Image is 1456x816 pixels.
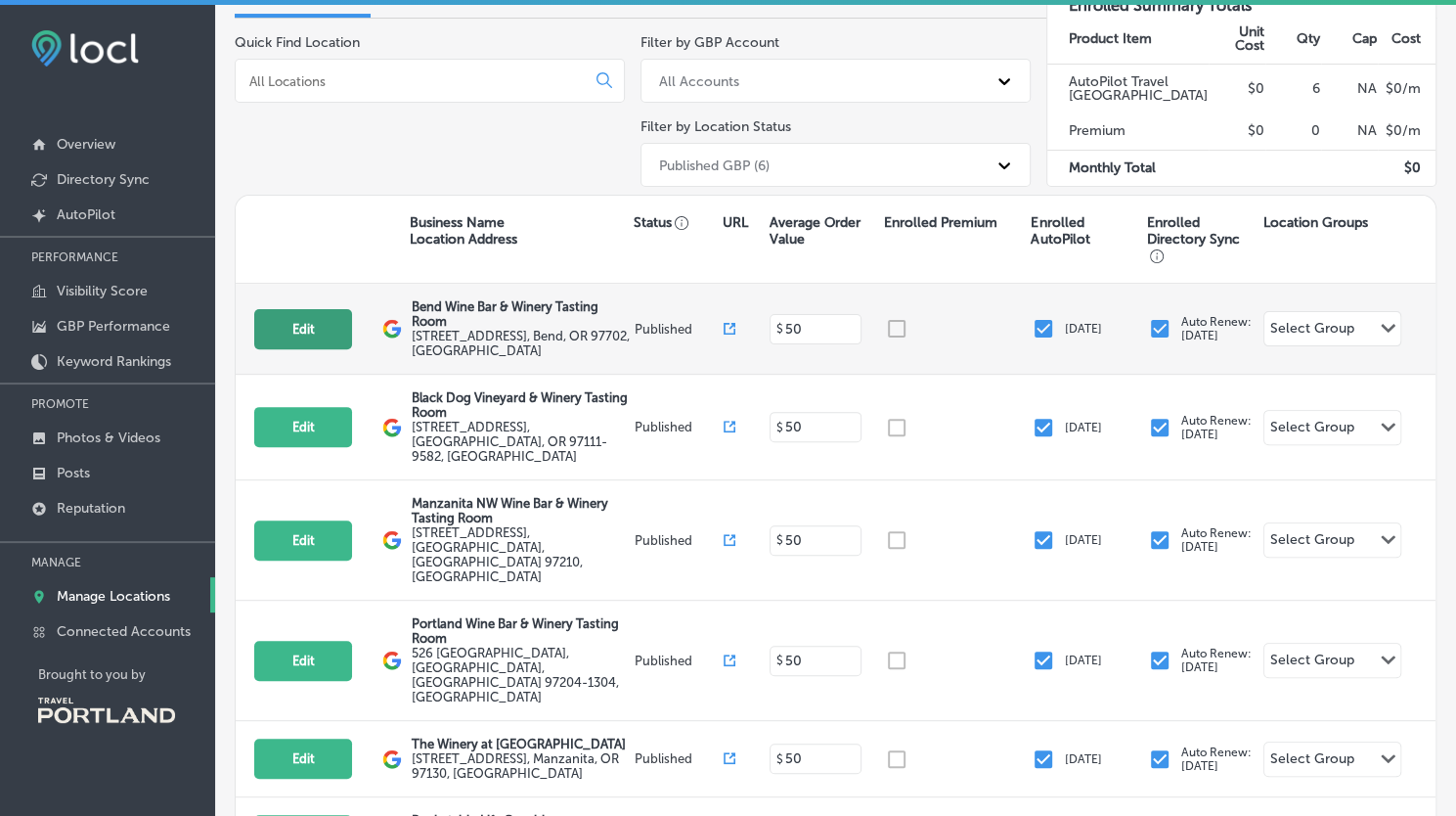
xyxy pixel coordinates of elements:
[412,390,630,420] p: Black Dog Vineyard & Winery Tasting Room
[1065,752,1102,766] p: [DATE]
[1378,15,1435,65] th: Cost
[1065,421,1102,434] p: [DATE]
[1047,150,1209,186] td: Monthly Total
[635,654,724,668] p: Published
[1378,150,1435,186] td: $ 0
[634,214,723,231] p: Status
[635,533,724,548] p: Published
[57,430,160,446] p: Photos & Videos
[410,214,517,248] p: Business Name Location Address
[775,654,782,667] p: $
[1265,15,1322,65] th: Qty
[1265,64,1322,113] td: 6
[775,421,782,434] p: $
[412,329,630,358] label: [STREET_ADDRESS] , Bend, OR 97702, [GEOGRAPHIC_DATA]
[57,588,170,605] p: Manage Locations
[57,500,125,517] p: Reputation
[1181,315,1252,342] p: Auto Renew: [DATE]
[635,322,724,337] p: Published
[775,322,782,336] p: $
[254,309,352,349] button: Edit
[884,214,997,231] p: Enrolled Premium
[1269,750,1353,773] div: Select Group
[1209,64,1265,113] td: $0
[775,752,782,766] p: $
[1047,64,1209,113] td: AutoPilot Travel [GEOGRAPHIC_DATA]
[1378,113,1435,150] td: $ 0 /m
[57,206,115,223] p: AutoPilot
[412,616,630,646] p: Portland Wine Bar & Winery Tasting Room
[254,407,352,447] button: Edit
[382,651,402,670] img: logo
[247,72,581,90] input: All Locations
[1181,526,1252,554] p: Auto Renew: [DATE]
[57,136,115,153] p: Overview
[640,118,791,135] label: Filter by Location Status
[382,749,402,769] img: logo
[1181,746,1252,773] p: Auto Renew: [DATE]
[1209,15,1265,65] th: Unit Cost
[254,521,352,561] button: Edit
[57,353,171,370] p: Keyword Rankings
[412,299,630,329] p: Bend Wine Bar & Winery Tasting Room
[412,737,630,751] p: The Winery at [GEOGRAPHIC_DATA]
[1181,414,1252,441] p: Auto Renew: [DATE]
[57,283,148,299] p: Visibility Score
[254,739,352,779] button: Edit
[412,525,630,584] label: [STREET_ADDRESS] , [GEOGRAPHIC_DATA], [GEOGRAPHIC_DATA] 97210, [GEOGRAPHIC_DATA]
[1263,214,1368,231] p: Location Groups
[640,34,779,51] label: Filter by GBP Account
[31,30,139,67] img: fda3e92497d09a02dc62c9cd864e3231.png
[1065,322,1102,336] p: [DATE]
[382,319,402,339] img: logo
[723,214,748,231] p: URL
[1031,214,1137,248] p: Enrolled AutoPilot
[775,533,782,547] p: $
[235,34,360,51] label: Quick Find Location
[659,72,739,89] div: All Accounts
[57,171,150,188] p: Directory Sync
[382,530,402,550] img: logo
[1321,64,1378,113] td: NA
[1269,652,1353,674] div: Select Group
[412,646,630,704] label: 526 [GEOGRAPHIC_DATA] , [GEOGRAPHIC_DATA], [GEOGRAPHIC_DATA] 97204-1304, [GEOGRAPHIC_DATA]
[382,418,402,437] img: logo
[1181,647,1252,674] p: Auto Renew: [DATE]
[1269,419,1353,441] div: Select Group
[412,496,630,525] p: Manzanita NW Wine Bar & Winery Tasting Room
[412,420,630,464] label: [STREET_ADDRESS] , [GEOGRAPHIC_DATA], OR 97111-9582, [GEOGRAPHIC_DATA]
[1321,113,1378,150] td: NA
[38,667,215,682] p: Brought to you by
[1147,214,1254,264] p: Enrolled Directory Sync
[635,751,724,766] p: Published
[1065,654,1102,667] p: [DATE]
[412,751,630,781] label: [STREET_ADDRESS] , Manzanita, OR 97130, [GEOGRAPHIC_DATA]
[38,698,175,723] img: Travel Portland
[57,465,90,481] p: Posts
[57,623,191,640] p: Connected Accounts
[1269,320,1353,342] div: Select Group
[1209,113,1265,150] td: $0
[254,641,352,681] button: Edit
[1269,531,1353,554] div: Select Group
[1065,533,1102,547] p: [DATE]
[1321,15,1378,65] th: Cap
[635,420,724,434] p: Published
[1378,64,1435,113] td: $ 0 /m
[1069,30,1152,47] strong: Product Item
[57,318,170,335] p: GBP Performance
[1047,113,1209,150] td: Premium
[659,157,770,173] div: Published GBP (6)
[1265,113,1322,150] td: 0
[770,214,875,248] p: Average Order Value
